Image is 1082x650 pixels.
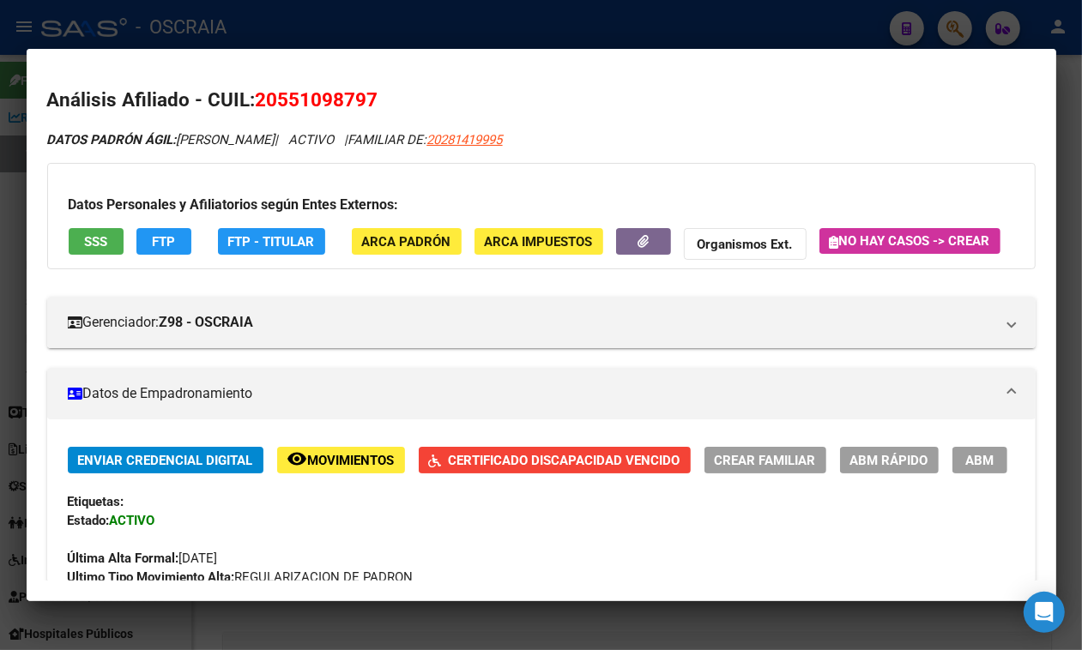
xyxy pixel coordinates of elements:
[965,453,994,468] span: ABM
[69,195,1014,215] h3: Datos Personales y Afiliatorios según Entes Externos:
[830,233,990,249] span: No hay casos -> Crear
[352,228,462,255] button: ARCA Padrón
[256,88,378,111] span: 20551098797
[715,453,816,468] span: Crear Familiar
[287,448,308,469] mat-icon: remove_red_eye
[684,228,807,260] button: Organismos Ext.
[68,383,994,404] mat-panel-title: Datos de Empadronamiento
[704,447,826,473] button: Crear Familiar
[68,551,218,566] span: [DATE]
[419,447,691,473] button: Certificado Discapacidad Vencido
[84,234,107,250] span: SSS
[68,513,110,528] strong: Estado:
[78,453,253,468] span: Enviar Credencial Digital
[228,234,315,250] span: FTP - Titular
[348,132,503,147] span: FAMILIAR DE:
[47,368,1036,419] mat-expansion-panel-header: Datos de Empadronamiento
[68,551,179,566] strong: Última Alta Formal:
[68,569,414,585] span: REGULARIZACION DE PADRON
[47,132,275,147] span: [PERSON_NAME]
[952,447,1007,473] button: ABM
[218,228,325,255] button: FTP - Titular
[47,132,177,147] strong: DATOS PADRÓN ÁGIL:
[110,513,155,528] strong: ACTIVO
[819,228,1000,254] button: No hay casos -> Crear
[850,453,928,468] span: ABM Rápido
[840,447,939,473] button: ABM Rápido
[47,297,1036,348] mat-expansion-panel-header: Gerenciador:Z98 - OSCRAIA
[427,132,503,147] span: 20281419995
[47,86,1036,115] h2: Análisis Afiliado - CUIL:
[475,228,603,255] button: ARCA Impuestos
[160,312,254,333] strong: Z98 - OSCRAIA
[69,228,124,255] button: SSS
[277,447,405,473] button: Movimientos
[68,447,263,473] button: Enviar Credencial Digital
[1024,592,1065,633] div: Open Intercom Messenger
[47,132,503,147] i: | ACTIVO |
[698,237,793,252] strong: Organismos Ext.
[308,453,395,468] span: Movimientos
[449,453,680,468] span: Certificado Discapacidad Vencido
[152,234,175,250] span: FTP
[485,234,593,250] span: ARCA Impuestos
[362,234,451,250] span: ARCA Padrón
[68,569,235,585] strong: Ultimo Tipo Movimiento Alta:
[136,228,191,255] button: FTP
[68,312,994,333] mat-panel-title: Gerenciador:
[68,494,124,509] strong: Etiquetas:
